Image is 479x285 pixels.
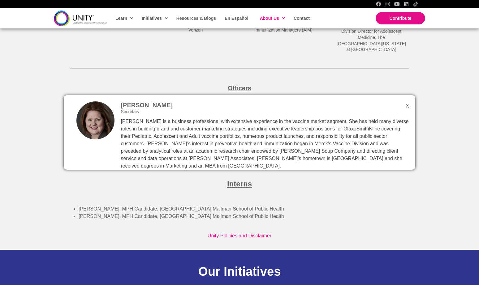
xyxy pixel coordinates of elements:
a: TikTok [413,2,418,6]
img: Jane-Quinn [76,101,114,139]
span: Resources & Blogs [176,16,216,21]
div: Division Director for Adolescent Medicine, The [GEOGRAPHIC_DATA][US_STATE] at [GEOGRAPHIC_DATA] [337,28,406,53]
a: Contribute [376,12,425,24]
img: unity-logo-dark [54,11,107,26]
span: En Español [225,16,248,21]
a: YouTube [395,2,399,6]
a: En Español [222,11,251,25]
li: [PERSON_NAME], MPH Candidate, [GEOGRAPHIC_DATA] Mailman School of Public Health [79,205,415,213]
span: Our Initiatives [198,265,281,278]
a: LinkedIn [404,2,409,6]
a: About Us [257,11,287,25]
div: Secretary [121,109,409,115]
span: Learn [115,14,133,23]
li: [PERSON_NAME], MPH Candidate, [GEOGRAPHIC_DATA] Mailman School of Public Health [79,213,415,220]
span: Initiatives [142,14,168,23]
p: [PERSON_NAME] is a business professional with extensive experience in the vaccine market segment.... [121,118,409,170]
a: Resources & Blogs [173,11,218,25]
a: Facebook [376,2,381,6]
span: Interns [227,180,252,188]
span: Contribute [390,16,412,21]
span: Officers [228,85,251,91]
a: Instagram [385,2,390,6]
span: About Us [260,14,285,23]
h4: [PERSON_NAME] [121,101,409,109]
span: Contact [294,16,310,21]
a: Unity Policies and Disclaimer [208,233,271,238]
a: Contact [291,11,312,25]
